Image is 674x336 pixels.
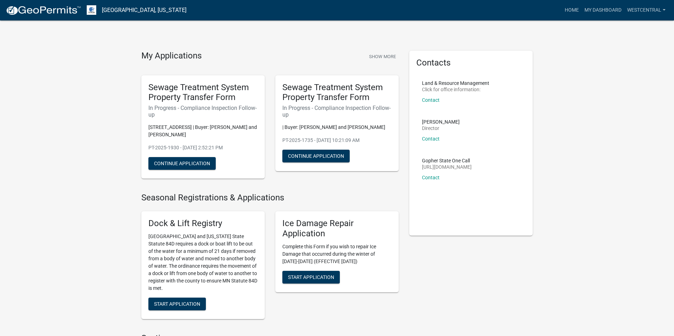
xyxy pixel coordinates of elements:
button: Continue Application [148,157,216,170]
h5: Sewage Treatment System Property Transfer Form [148,82,258,103]
h5: Dock & Lift Registry [148,218,258,229]
p: Gopher State One Call [422,158,472,163]
img: Otter Tail County, Minnesota [87,5,96,15]
a: westcentral [624,4,668,17]
p: PT-2025-1735 - [DATE] 10:21:09 AM [282,137,392,144]
h5: Sewage Treatment System Property Transfer Form [282,82,392,103]
button: Start Application [282,271,340,284]
button: Continue Application [282,150,350,162]
p: Land & Resource Management [422,81,489,86]
h4: My Applications [141,51,202,61]
p: [GEOGRAPHIC_DATA] and [US_STATE] State Statute 84D requires a dock or boat lift to be out of the ... [148,233,258,292]
h4: Seasonal Registrations & Applications [141,193,399,203]
h6: In Progress - Compliance Inspection Follow-up [282,105,392,118]
h5: Contacts [416,58,526,68]
a: [GEOGRAPHIC_DATA], [US_STATE] [102,4,186,16]
p: [PERSON_NAME] [422,119,460,124]
a: Contact [422,136,440,142]
p: [URL][DOMAIN_NAME] [422,164,472,169]
a: Contact [422,97,440,103]
h5: Ice Damage Repair Application [282,218,392,239]
span: Start Application [288,274,334,280]
p: | Buyer: [PERSON_NAME] and [PERSON_NAME] [282,124,392,131]
p: [STREET_ADDRESS] | Buyer: [PERSON_NAME] and [PERSON_NAME] [148,124,258,138]
a: Contact [422,175,440,180]
p: Click for office information: [422,87,489,92]
p: Complete this Form if you wish to repair Ice Damage that occurred during the winter of [DATE]-[DA... [282,243,392,265]
button: Show More [366,51,399,62]
h6: In Progress - Compliance Inspection Follow-up [148,105,258,118]
p: PT-2025-1930 - [DATE] 2:52:21 PM [148,144,258,151]
button: Start Application [148,298,206,310]
span: Start Application [154,301,200,307]
p: Director [422,126,460,131]
a: Home [562,4,582,17]
a: My Dashboard [582,4,624,17]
